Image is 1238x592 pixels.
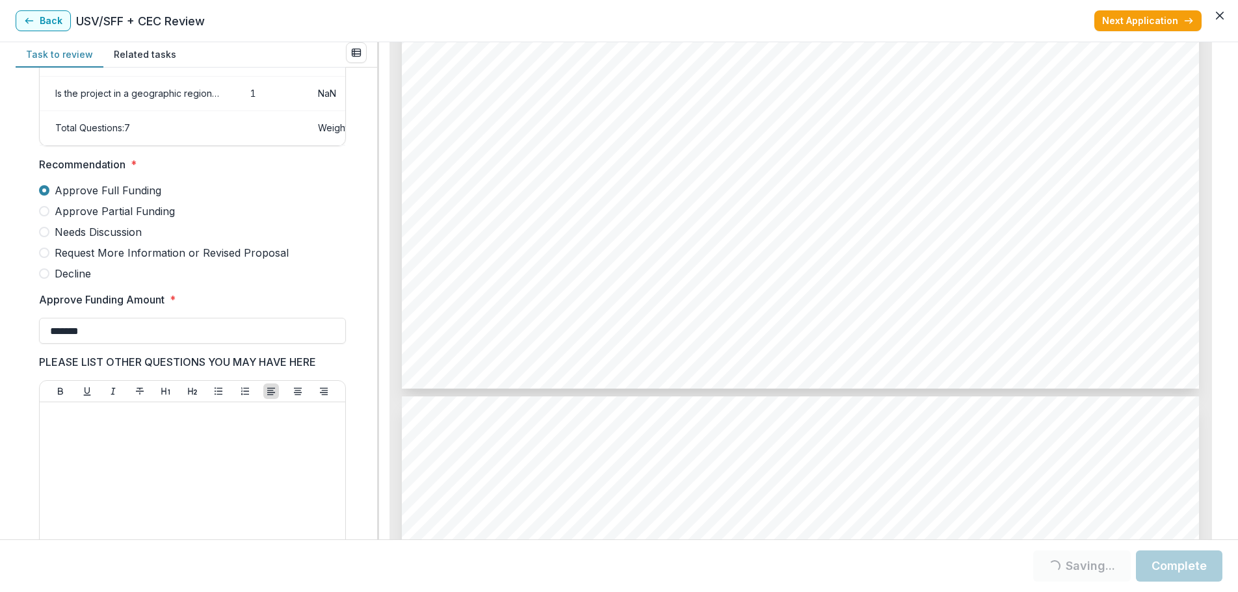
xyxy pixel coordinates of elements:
span: Approve Full Funding [55,183,161,198]
span: More than $35001 [451,151,581,168]
td: Weighted Sum: NaN [302,111,419,146]
span: Boys & Girls Clubs of the Fox Valley - 2025 - Grant Application [451,433,821,447]
button: Ordered List [237,383,253,399]
button: Close [1209,5,1230,26]
button: Task to review [16,42,103,68]
span: Page: 4 [1105,329,1152,343]
span: past 3 years [451,493,559,511]
button: Bold [53,383,68,399]
button: Next Application [1094,10,1202,31]
span: Needs Discussion [55,224,142,240]
span: YEAR [804,535,849,551]
button: Complete [1136,550,1222,582]
td: 1 [235,77,302,111]
button: Align Right [316,383,332,399]
button: Strike [132,383,148,399]
button: Related tasks [103,42,187,68]
span: GRANT NAME [523,535,632,551]
span: TYPE (GRANT [944,535,1053,551]
button: View all reviews [346,42,367,63]
td: NaN [302,77,419,111]
td: Total Questions: 7 [40,111,235,146]
span: Approve Partial Funding [55,203,175,219]
p: Recommendation [39,157,125,172]
button: Back [16,10,71,31]
button: Italicize [105,383,121,399]
button: Align Left [263,383,279,399]
p: USV/SFF + CEC Review [76,12,205,30]
span: Total fundraising goal [451,64,646,83]
button: Heading 1 [158,383,174,399]
span: How much funding are you requesting? [451,128,804,147]
button: Align Center [290,383,306,399]
span: Request More Information or Revised Proposal [55,245,289,261]
button: Saving... [1033,550,1131,582]
button: Heading 2 [185,383,200,399]
span: Decline [55,266,91,281]
span: Enter Amount Requested [451,192,675,211]
span: $75,000.00 [451,216,531,232]
span: AMOUNT [663,535,734,551]
td: Is the project in a geographic region the foundation supports? [40,77,235,111]
p: Approve Funding Amount [39,292,165,307]
span: $7,685,900.00 [451,87,553,103]
p: PLEASE LIST OTHER QUESTIONS YOU MAY HAVE HERE [39,354,316,370]
button: Bullet List [211,383,226,399]
button: Underline [79,383,95,399]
